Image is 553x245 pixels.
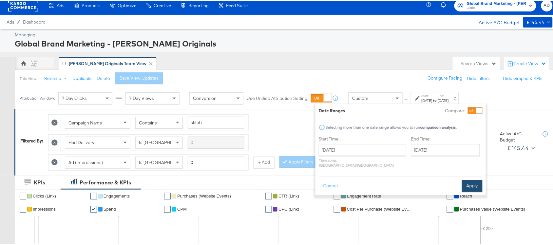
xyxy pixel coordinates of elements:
[503,74,543,80] button: Hide Graphs & KPIs
[278,205,299,210] span: CPC (Link)
[72,74,92,80] button: Duplicate
[177,205,187,210] span: CPM
[20,192,26,198] a: ✔
[438,92,449,97] label: End:
[226,2,248,7] span: Feed Suite
[347,205,412,210] span: Cost Per Purchase (Website Events)
[247,94,308,100] label: Use Unified Attribution Setting:
[278,192,299,197] span: CTR (Link)
[526,17,544,25] div: £145.44
[420,123,456,128] strong: comparison analysis
[447,205,453,211] a: ✔
[438,97,449,102] div: [DATE]
[193,94,217,100] span: Conversion
[118,2,136,7] span: Optimize
[68,138,94,144] span: Had Delivery
[34,178,45,185] div: KPIs
[319,106,345,113] div: Date Ranges
[68,158,103,164] span: Ad (Impressions)
[33,205,56,210] span: Impressions
[188,115,244,127] input: Enter a search term
[57,2,64,7] span: Ads
[129,94,154,100] span: 7 Day Views
[460,192,472,197] span: Reach
[500,129,536,141] div: Active A/C Budget
[352,94,368,100] span: Custom
[31,61,37,67] div: AD
[423,71,467,83] button: Configure Pacing
[505,141,537,152] button: £145.44
[15,37,551,48] div: Global Brand Marketing - [PERSON_NAME] Originals
[403,97,410,99] span: ↑
[445,106,465,113] label: Compare:
[62,60,66,64] div: Drag to reorder tab
[461,59,497,66] div: Search Views
[164,205,171,211] a: ✔
[467,4,526,9] span: Clarks
[14,18,23,23] span: /
[139,138,189,144] span: Is [GEOGRAPHIC_DATA]
[319,135,406,141] label: Start Time:
[177,192,231,197] span: Purchases (Website Events)
[68,119,102,124] span: Campaign Name
[319,179,342,191] button: Cancel
[188,155,244,167] input: Enter a number
[472,16,520,26] div: Active A/C Budget
[7,18,14,23] span: Ads
[447,192,453,198] a: ✔
[319,157,406,166] p: Timezone: [GEOGRAPHIC_DATA]/[GEOGRAPHIC_DATA]
[188,135,244,147] input: Enter a search term
[15,30,551,37] div: Managing:
[254,155,275,167] button: + Add
[432,97,438,102] strong: to
[422,92,432,97] label: Start:
[265,192,272,198] a: ✔
[33,192,56,197] span: Clicks (Link)
[411,135,483,141] label: End Time:
[90,205,97,211] a: ✔
[20,95,55,99] div: Attribution Window:
[82,2,100,7] span: Products
[104,192,130,197] span: Engagements
[20,75,37,80] div: This View:
[462,179,483,191] button: Apply
[20,205,26,211] a: ✔
[69,59,146,66] div: [PERSON_NAME] Originals Team View
[507,142,529,152] div: £145.44
[104,205,116,210] span: Spend
[188,2,209,7] span: Reporting
[139,158,189,164] span: Is [GEOGRAPHIC_DATA]
[422,97,432,102] div: [DATE]
[139,119,157,124] span: Contains
[20,137,43,143] div: Filtered By:
[97,74,110,80] button: Delete
[62,94,87,100] span: 7 Day Clicks
[347,192,381,197] span: Engagement Rate
[544,1,550,8] span: AD
[154,2,171,7] span: Creative
[164,192,171,198] a: ✔
[460,205,525,210] span: Purchases Value (Website Events)
[23,18,46,23] a: Dashboard
[523,16,553,26] button: £145.44
[334,205,340,211] a: ✔
[265,205,272,211] a: ✔
[467,74,490,80] button: Hide Filters
[514,59,546,66] div: Create View
[40,71,74,83] button: Rename
[90,192,97,198] a: ✔
[325,124,457,128] div: Selecting more than one date range allows you to run .
[334,192,340,198] a: ✔
[80,178,131,185] div: Performance & KPIs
